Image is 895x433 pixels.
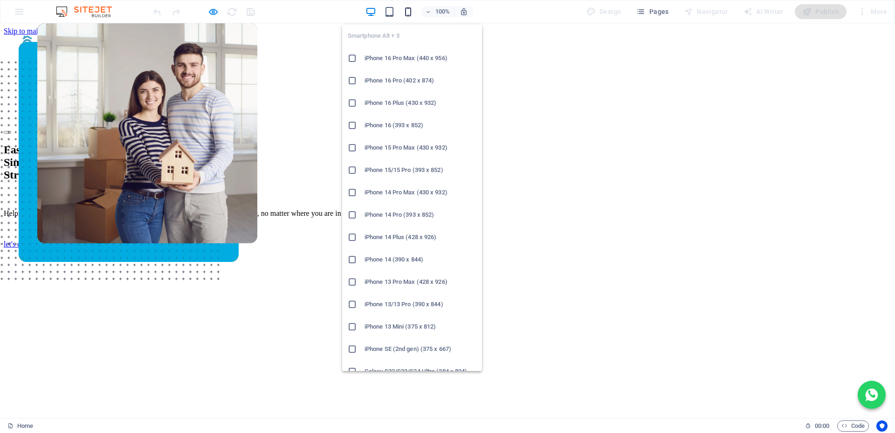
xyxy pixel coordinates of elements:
h6: iPhone 16 Plus (430 x 932) [365,97,476,109]
span: : [821,422,823,429]
span: 00 00 [815,420,829,432]
h6: iPhone 16 Pro Max (440 x 956) [365,53,476,64]
h6: Session time [805,420,830,432]
a: Click to cancel selection. Double-click to open Pages [7,420,33,432]
button: Code [837,420,869,432]
img: Editor Logo [54,6,124,17]
div: Design (Ctrl+Alt+Y) [583,4,625,19]
h6: iPhone 13 Mini (375 x 812) [365,321,476,332]
h6: iPhone 14 Pro (393 x 852) [365,209,476,220]
h6: Galaxy S22/S23/S24 Ultra (384 x 824) [365,366,476,377]
span: Pages [636,7,668,16]
h6: iPhone 14 (390 x 844) [365,254,476,265]
span: Code [841,420,865,432]
h6: iPhone 15/15 Pro (393 x 852) [365,165,476,176]
h6: iPhone 14 Plus (428 x 926) [365,232,476,243]
button: Pages [632,4,672,19]
h6: iPhone 14 Pro Max (430 x 932) [365,187,476,198]
h6: iPhone 16 (393 x 852) [365,120,476,131]
h6: iPhone 13/13 Pro (390 x 844) [365,299,476,310]
h6: iPhone 13 Pro Max (428 x 926) [365,276,476,288]
button: 100% [421,6,454,17]
button: Usercentrics [876,420,888,432]
i: On resize automatically adjust zoom level to fit chosen device. [460,7,468,16]
h6: iPhone 16 Pro (402 x 874) [365,75,476,86]
h6: 100% [435,6,450,17]
h6: iPhone 15 Pro Max (430 x 932) [365,142,476,153]
h6: iPhone SE (2nd gen) (375 x 667) [365,344,476,355]
a: Skip to main content [4,4,66,12]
